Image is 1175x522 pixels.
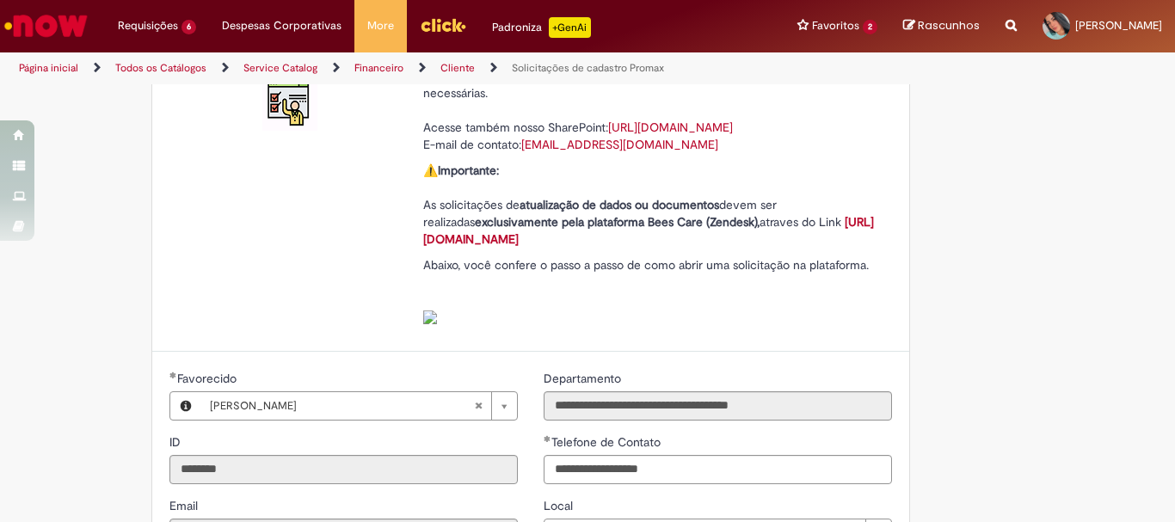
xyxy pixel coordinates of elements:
[222,17,341,34] span: Despesas Corporativas
[177,371,240,386] span: Necessários - Favorecido
[181,20,196,34] span: 6
[549,17,591,38] p: +GenAi
[1075,18,1162,33] span: [PERSON_NAME]
[544,370,624,387] label: Somente leitura - Departamento
[169,497,201,514] label: Somente leitura - Email
[423,162,879,248] p: ⚠️ As solicitações de devem ser realizadas atraves do Link
[420,12,466,38] img: click_logo_yellow_360x200.png
[512,61,664,75] a: Solicitações de cadastro Promax
[863,20,877,34] span: 2
[812,17,859,34] span: Favoritos
[201,392,517,420] a: [PERSON_NAME]Limpar campo Favorecido
[465,392,491,420] abbr: Limpar campo Favorecido
[169,498,201,513] span: Somente leitura - Email
[169,434,184,450] span: Somente leitura - ID
[438,163,499,178] strong: Importante:
[475,214,760,230] strong: exclusivamente pela plataforma Bees Care (Zendesk),
[492,17,591,38] div: Padroniza
[903,18,980,34] a: Rascunhos
[118,17,178,34] span: Requisições
[210,392,474,420] span: [PERSON_NAME]
[544,498,576,513] span: Local
[367,17,394,34] span: More
[354,61,403,75] a: Financeiro
[440,61,475,75] a: Cliente
[423,214,874,247] a: [URL][DOMAIN_NAME]
[544,371,624,386] span: Somente leitura - Departamento
[918,17,980,34] span: Rascunhos
[13,52,771,84] ul: Trilhas de página
[520,197,719,212] strong: atualização de dados ou documentos
[608,120,733,135] a: [URL][DOMAIN_NAME]
[115,61,206,75] a: Todos os Catálogos
[544,391,892,421] input: Departamento
[423,256,879,325] p: Abaixo, você confere o passo a passo de como abrir uma solicitação na plataforma.
[521,137,718,152] a: [EMAIL_ADDRESS][DOMAIN_NAME]
[423,67,879,153] p: Em anexo, você encontra o nosso com as orientações necessárias. Acesse também nosso SharePoint: E...
[19,61,78,75] a: Página inicial
[169,372,177,378] span: Obrigatório Preenchido
[169,433,184,451] label: Somente leitura - ID
[2,9,90,43] img: ServiceNow
[169,455,518,484] input: ID
[544,455,892,484] input: Telefone de Contato
[551,434,664,450] span: Telefone de Contato
[243,61,317,75] a: Service Catalog
[170,392,201,420] button: Favorecido, Visualizar este registro Ana Leticia Lima Almeida
[544,435,551,442] span: Obrigatório Preenchido
[262,76,317,131] img: Solicitações de cadastro Promax
[423,310,437,324] img: sys_attachment.do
